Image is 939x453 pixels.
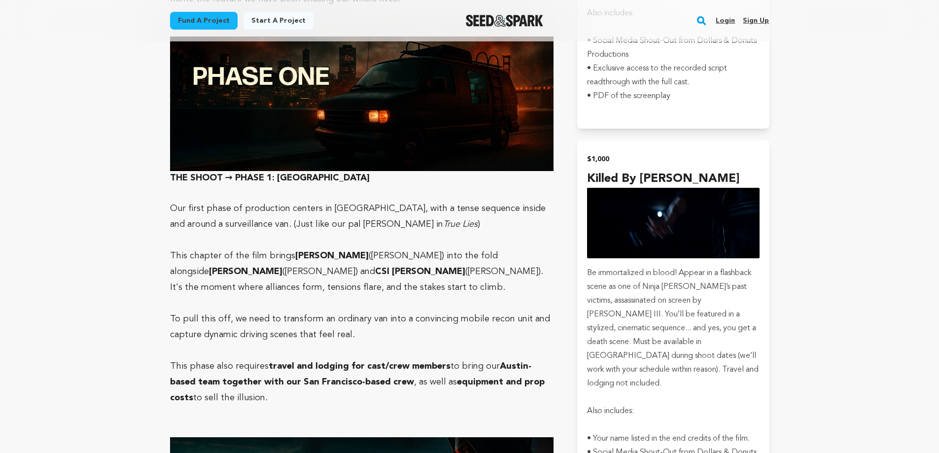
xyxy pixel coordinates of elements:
p: Be immortalized in blood! Appear in a flashback scene as one of Ninja [PERSON_NAME]’s past victim... [587,266,759,390]
a: Seed&Spark Homepage [466,15,543,27]
a: Login [716,13,735,29]
strong: CSI [PERSON_NAME] [375,267,465,276]
p: • Your name listed in the end credits of the film. [587,432,759,446]
a: Fund a project [170,12,238,30]
strong: THE SHOOT → PHASE 1: [GEOGRAPHIC_DATA] [170,174,370,182]
strong: travel and lodging for cast/crew members [269,362,451,371]
img: incentive [587,188,759,258]
a: Start a project [243,12,313,30]
p: • Exclusive access to the recorded script readthrough with the full cast. [587,62,759,89]
p: This phase also requires to bring our , as well as to sell the illusion. [170,358,554,406]
h2: $1,000 [587,152,759,166]
p: To pull this off, we need to transform an ordinary van into a convincing mobile recon unit and ca... [170,311,554,343]
em: True Lies [443,220,478,229]
p: Our first phase of production centers in [GEOGRAPHIC_DATA], with a tense sequence inside and arou... [170,201,554,232]
p: • PDF of the screenplay [587,89,759,103]
h4: Killed by [PERSON_NAME] [587,170,759,188]
a: Sign up [743,13,769,29]
p: Also includes: [587,404,759,418]
p: This chapter of the film brings ([PERSON_NAME]) into the fold alongside ([PERSON_NAME]) and ([PER... [170,248,554,295]
img: Seed&Spark Logo Dark Mode [466,15,543,27]
img: 1746366689-BANNER_PhaseOne.jpg [170,36,554,172]
strong: [PERSON_NAME] [295,251,369,260]
strong: [PERSON_NAME] [209,267,282,276]
p: • Social Media Shout-Out from Dollars & Donuts Productions [587,34,759,62]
